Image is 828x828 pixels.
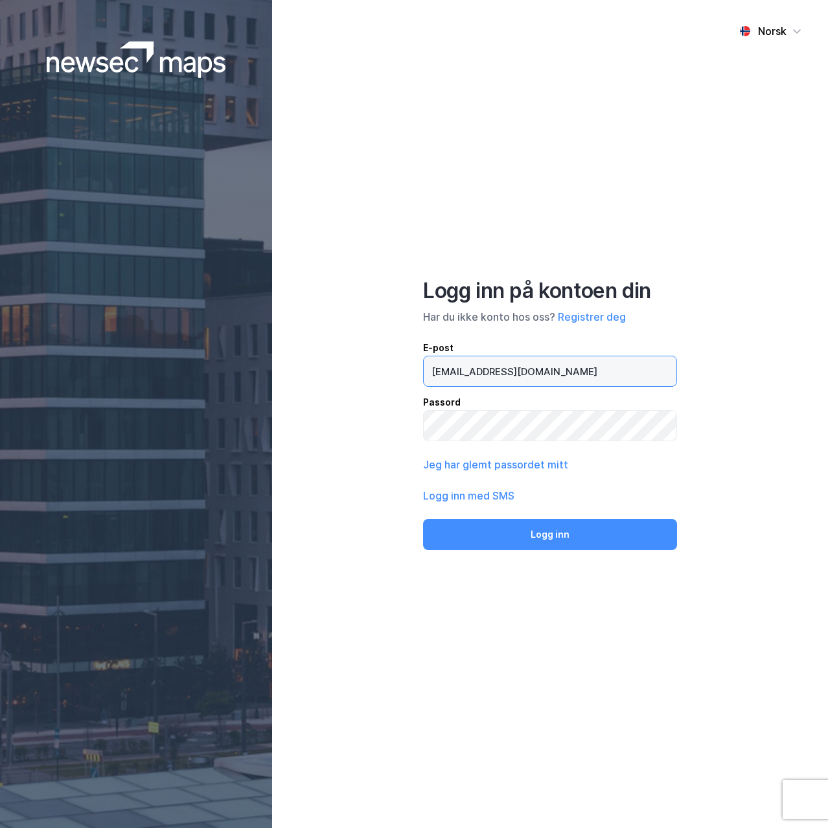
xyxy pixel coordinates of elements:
div: E-post [423,340,677,356]
div: Logg inn på kontoen din [423,278,677,304]
button: Logg inn med SMS [423,488,514,503]
button: Registrer deg [558,309,626,325]
div: Norsk [758,23,787,39]
div: Har du ikke konto hos oss? [423,309,677,325]
button: Jeg har glemt passordet mitt [423,457,568,472]
iframe: Chat Widget [763,766,828,828]
button: Logg inn [423,519,677,550]
img: logoWhite.bf58a803f64e89776f2b079ca2356427.svg [47,41,226,78]
div: Passord [423,395,677,410]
